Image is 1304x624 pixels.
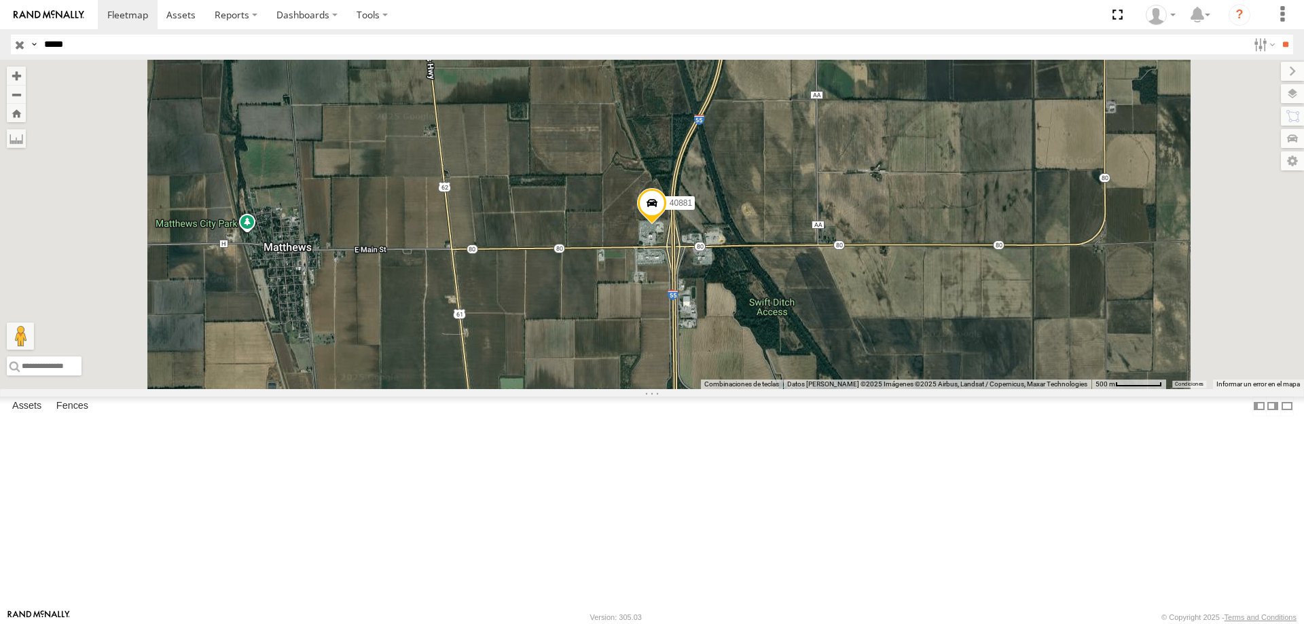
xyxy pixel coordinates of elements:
button: Zoom in [7,67,26,85]
i: ? [1229,4,1250,26]
a: Visit our Website [7,610,70,624]
label: Map Settings [1281,151,1304,170]
label: Dock Summary Table to the Right [1266,397,1280,416]
label: Dock Summary Table to the Left [1252,397,1266,416]
label: Hide Summary Table [1280,397,1294,416]
a: Informar un error en el mapa [1216,380,1300,388]
button: Escala del mapa: 500 m por 65 píxeles [1091,380,1166,389]
div: Version: 305.03 [590,613,642,621]
span: Datos [PERSON_NAME] ©2025 Imágenes ©2025 Airbus, Landsat / Copernicus, Maxar Technologies [787,380,1087,388]
button: Zoom Home [7,104,26,122]
span: 500 m [1095,380,1115,388]
label: Search Filter Options [1248,35,1278,54]
a: Terms and Conditions [1225,613,1297,621]
button: Combinaciones de teclas [704,380,779,389]
span: 40881 [670,198,692,208]
div: Juan Lopez [1141,5,1180,25]
label: Fences [50,397,95,416]
img: rand-logo.svg [14,10,84,20]
a: Condiciones [1175,382,1203,387]
label: Measure [7,129,26,148]
button: Zoom out [7,85,26,104]
label: Assets [5,397,48,416]
div: © Copyright 2025 - [1161,613,1297,621]
label: Search Query [29,35,39,54]
button: Arrastra el hombrecito naranja al mapa para abrir Street View [7,323,34,350]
